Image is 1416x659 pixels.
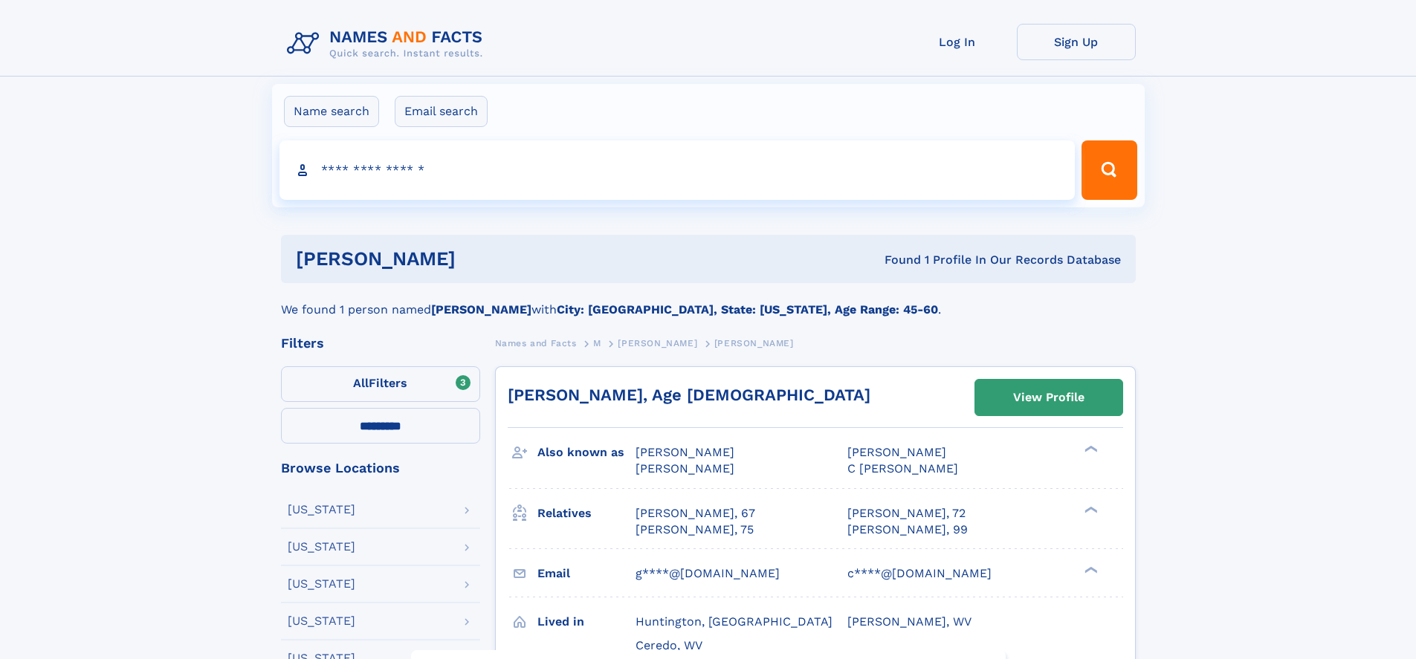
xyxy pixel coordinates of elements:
div: ❯ [1081,444,1099,454]
span: M [593,338,601,348]
a: [PERSON_NAME], 72 [847,505,966,522]
span: Huntington, [GEOGRAPHIC_DATA] [636,614,833,629]
span: [PERSON_NAME] [636,461,734,475]
input: search input [279,140,1076,200]
div: [US_STATE] [288,578,355,590]
h3: Also known as [537,440,636,465]
h3: Relatives [537,501,636,526]
h3: Email [537,561,636,586]
a: Sign Up [1017,24,1136,60]
a: [PERSON_NAME], 67 [636,505,755,522]
label: Filters [281,366,480,402]
span: [PERSON_NAME], WV [847,614,972,629]
a: [PERSON_NAME], Age [DEMOGRAPHIC_DATA] [508,386,870,404]
span: C [PERSON_NAME] [847,461,958,475]
h1: [PERSON_NAME] [296,250,670,268]
a: Names and Facts [495,334,577,352]
b: [PERSON_NAME] [431,302,531,316]
img: Logo Names and Facts [281,24,495,64]
span: Ceredo, WV [636,638,702,652]
a: M [593,334,601,352]
div: [US_STATE] [288,541,355,553]
div: We found 1 person named with . [281,283,1136,319]
div: View Profile [1013,380,1084,415]
a: Log In [898,24,1017,60]
span: [PERSON_NAME] [618,338,697,348]
div: ❯ [1081,504,1099,514]
a: View Profile [975,380,1122,415]
div: Filters [281,337,480,350]
a: [PERSON_NAME], 75 [636,522,754,538]
h3: Lived in [537,609,636,634]
span: [PERSON_NAME] [714,338,794,348]
label: Email search [395,96,488,127]
span: All [353,376,369,390]
span: [PERSON_NAME] [847,445,946,459]
a: [PERSON_NAME] [618,334,697,352]
button: Search Button [1082,140,1137,200]
b: City: [GEOGRAPHIC_DATA], State: [US_STATE], Age Range: 45-60 [557,302,938,316]
div: Found 1 Profile In Our Records Database [670,252,1121,268]
span: [PERSON_NAME] [636,445,734,459]
div: Browse Locations [281,461,480,475]
div: [US_STATE] [288,615,355,627]
div: ❯ [1081,565,1099,574]
a: [PERSON_NAME], 99 [847,522,968,538]
label: Name search [284,96,379,127]
div: [US_STATE] [288,504,355,516]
